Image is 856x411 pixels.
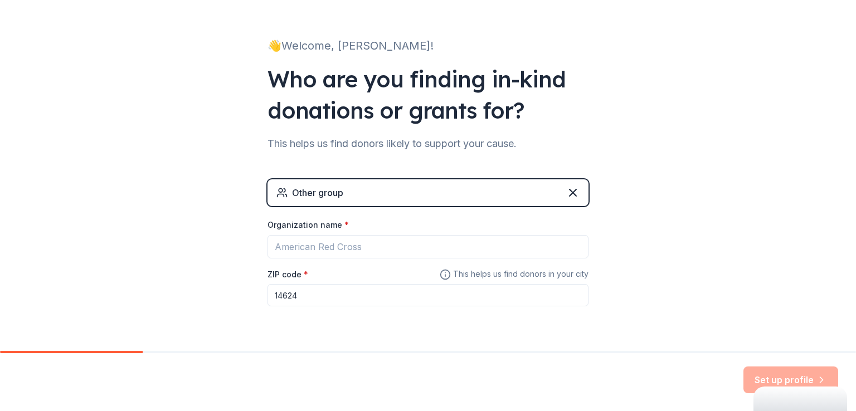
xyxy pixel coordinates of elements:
input: American Red Cross [267,235,588,258]
span: This helps us find donors in your city [440,267,588,281]
div: Other group [292,186,343,199]
div: Who are you finding in-kind donations or grants for? [267,63,588,126]
label: ZIP code [267,269,308,280]
input: 12345 (U.S. only) [267,284,588,306]
div: 👋 Welcome, [PERSON_NAME]! [267,37,588,55]
div: This helps us find donors likely to support your cause. [267,135,588,153]
label: Organization name [267,219,349,231]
